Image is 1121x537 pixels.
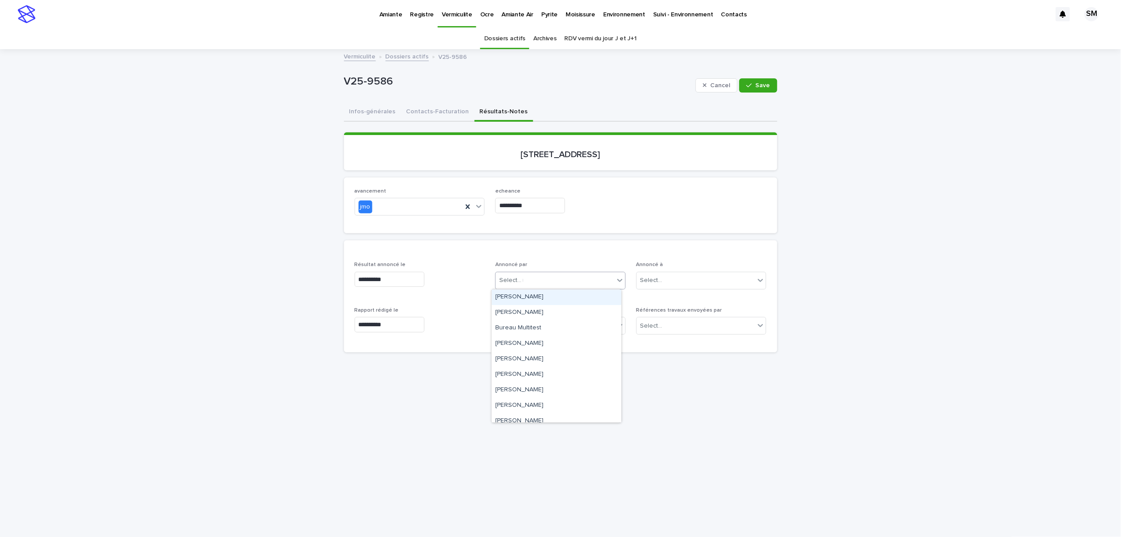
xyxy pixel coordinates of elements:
[636,262,663,267] span: Annoncé à
[492,382,621,398] div: Krystel Segura
[492,367,621,382] div: Karolane Demers
[484,28,525,49] a: Dossiers actifs
[756,82,770,89] span: Save
[696,78,738,93] button: Cancel
[355,262,406,267] span: Résultat annoncé le
[439,51,467,61] p: V25-9586
[739,78,777,93] button: Save
[359,201,372,213] div: jmo
[344,103,401,122] button: Infos-générales
[492,305,621,321] div: Antoine Lévesque
[492,290,621,305] div: Amilie Mainville
[565,28,637,49] a: RDV vermi du jour J et J+1
[492,336,621,352] div: Gabriel Robillard Bourbonnais
[401,103,474,122] button: Contacts-Facturation
[499,276,521,285] div: Select...
[344,75,692,88] p: V25-9586
[492,398,621,413] div: Mélanie Mathieu
[355,308,399,313] span: Rapport rédigé le
[355,149,767,160] p: [STREET_ADDRESS]
[355,189,386,194] span: avancement
[18,5,35,23] img: stacker-logo-s-only.png
[495,189,520,194] span: echeance
[474,103,533,122] button: Résultats-Notes
[710,82,730,89] span: Cancel
[492,413,621,429] div: Nadège Tollari
[492,321,621,336] div: Bureau Multitest
[495,262,527,267] span: Annoncé par
[386,51,429,61] a: Dossiers actifs
[492,352,621,367] div: Isabelle David
[344,51,376,61] a: Vermiculite
[1085,7,1099,21] div: SM
[533,28,557,49] a: Archives
[640,321,662,331] div: Select...
[636,308,722,313] span: Références travaux envoyées par
[640,276,662,285] div: Select...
